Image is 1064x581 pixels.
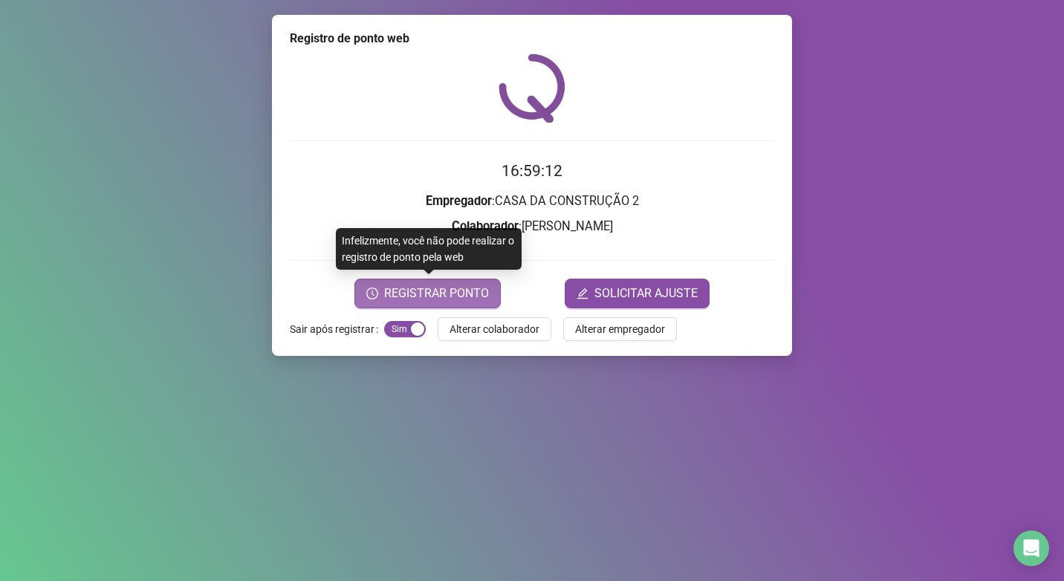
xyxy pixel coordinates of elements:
[499,53,565,123] img: QRPoint
[354,279,501,308] button: REGISTRAR PONTO
[438,317,551,341] button: Alterar colaborador
[450,321,539,337] span: Alterar colaborador
[336,228,522,270] div: Infelizmente, você não pode realizar o registro de ponto pela web
[502,162,562,180] time: 16:59:12
[290,317,384,341] label: Sair após registrar
[290,217,774,236] h3: : [PERSON_NAME]
[594,285,698,302] span: SOLICITAR AJUSTE
[563,317,677,341] button: Alterar empregador
[575,321,665,337] span: Alterar empregador
[1013,530,1049,566] div: Open Intercom Messenger
[384,285,489,302] span: REGISTRAR PONTO
[426,194,492,208] strong: Empregador
[577,288,588,299] span: edit
[366,288,378,299] span: clock-circle
[452,219,519,233] strong: Colaborador
[290,30,774,48] div: Registro de ponto web
[290,192,774,211] h3: : CASA DA CONSTRUÇÃO 2
[565,279,710,308] button: editSOLICITAR AJUSTE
